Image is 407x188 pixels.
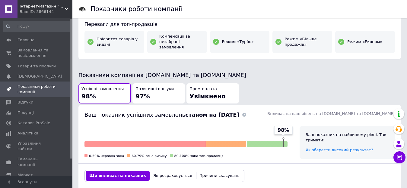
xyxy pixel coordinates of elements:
span: 97% [135,93,150,100]
span: Показники компанії на [DOMAIN_NAME] та [DOMAIN_NAME] [78,72,246,78]
span: Пром-оплата [189,86,217,92]
span: Успішні замовлення [81,86,124,92]
span: Позитивні відгуки [135,86,174,92]
span: Режим «Економ» [347,39,382,45]
span: 80-100% зона топ-продавця [174,154,224,158]
span: [DEMOGRAPHIC_DATA] [17,74,62,79]
span: Гаманець компанії [17,156,56,167]
a: Як зберегти високий результат? [306,148,373,152]
span: Головна [17,37,34,43]
span: 98% [278,127,289,134]
button: Позитивні відгуки97% [132,83,185,103]
div: Ваш показник на найвищому рівні. Так тримати! [306,132,389,143]
b: станом на [DATE] [185,112,239,118]
span: Замовлення та повідомлення [17,48,56,58]
span: Аналітика [17,131,38,136]
span: Увімкнено [189,93,226,100]
button: Як розраховується [150,171,196,180]
span: Впливає на ваш рівень на [DOMAIN_NAME] та [DOMAIN_NAME] [267,111,395,116]
button: Що впливає на показник [86,171,150,180]
button: Причини скасувань [196,171,243,180]
div: Ваш ID: 3866144 [20,9,72,14]
span: Компенсації за незабрані замовлення [159,34,204,50]
span: Режим «Турбо» [222,39,254,45]
span: Пріоритет товарів у видачі [97,36,141,47]
h1: Показники роботи компанії [91,5,182,13]
span: Товари та послуги [17,63,56,69]
span: Режим «Більше продажів» [285,36,329,47]
button: Пром-оплатаУвімкнено [186,83,239,103]
span: Відгуки [17,100,33,105]
span: Ваш показник успішних замовлень [84,112,239,118]
span: 0-59% червона зона [89,154,124,158]
input: Пошук [3,21,71,32]
span: Покупці [17,110,34,116]
span: Каталог ProSale [17,120,50,126]
span: 60-79% зона ризику [132,154,167,158]
span: Показники роботи компанії [17,84,56,95]
button: Чат з покупцем [393,151,405,163]
span: Управління сайтом [17,141,56,152]
span: Переваги для топ-продавців [84,21,157,27]
span: 98% [81,93,96,100]
span: Інтернет-магазин "Сміхонька" [20,4,65,9]
button: Успішні замовлення98% [78,83,131,103]
span: Маркет [17,172,33,178]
